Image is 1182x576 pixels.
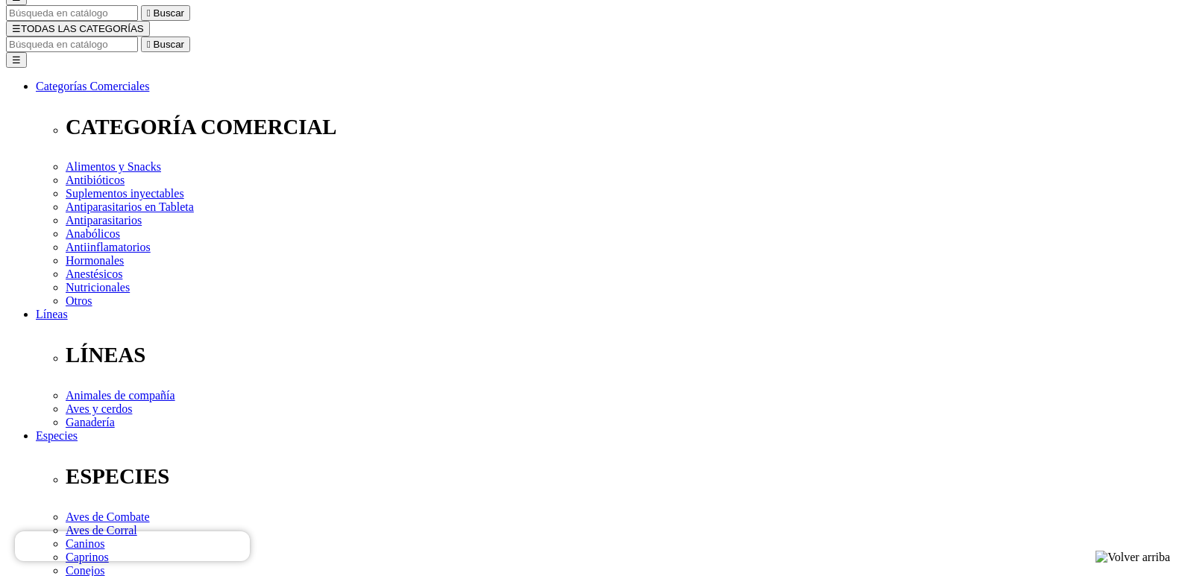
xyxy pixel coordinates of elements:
a: Suplementos inyectables [66,187,184,200]
a: Animales de compañía [66,389,175,402]
input: Buscar [6,5,138,21]
a: Anestésicos [66,268,122,280]
a: Nutricionales [66,281,130,294]
button:  Buscar [141,37,190,52]
a: Aves de Corral [66,524,137,537]
i:  [147,39,151,50]
button: ☰ [6,52,27,68]
a: Otros [66,294,92,307]
span: ☰ [12,23,21,34]
a: Alimentos y Snacks [66,160,161,173]
a: Anabólicos [66,227,120,240]
input: Buscar [6,37,138,52]
a: Antiparasitarios en Tableta [66,200,194,213]
a: Categorías Comerciales [36,80,149,92]
a: Antiinflamatorios [66,241,151,253]
a: Caprinos [66,551,109,563]
button: ☰TODAS LAS CATEGORÍAS [6,21,150,37]
img: Volver arriba [1095,551,1170,564]
button:  Buscar [141,5,190,21]
p: CATEGORÍA COMERCIAL [66,115,1176,139]
p: LÍNEAS [66,343,1176,367]
a: Antibióticos [66,174,125,186]
p: ESPECIES [66,464,1176,489]
a: Especies [36,429,78,442]
span: Buscar [154,39,184,50]
span: Buscar [154,7,184,19]
iframe: Brevo live chat [15,531,250,561]
a: Antiparasitarios [66,214,142,227]
a: Ganadería [66,416,115,428]
a: Aves y cerdos [66,402,132,415]
a: Hormonales [66,254,124,267]
a: Aves de Combate [66,510,150,523]
i:  [147,7,151,19]
a: Líneas [36,308,68,320]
